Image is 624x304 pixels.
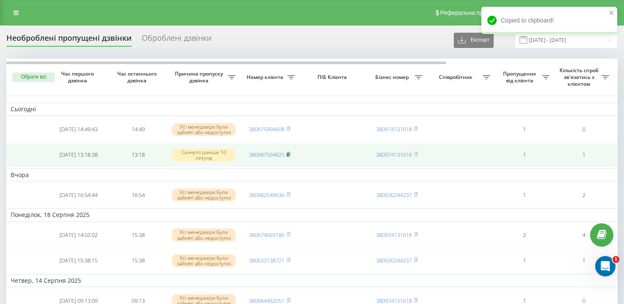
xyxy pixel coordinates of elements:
span: Співробітник [431,74,483,81]
a: 380674693186 [249,231,284,239]
button: close [609,9,615,17]
div: Усі менеджери були зайняті або недоступні [172,228,236,241]
span: Час першого дзвінка [56,70,101,84]
td: [DATE] 14:49:43 [49,118,108,141]
iframe: Intercom live chat [595,256,616,276]
button: Обрати всі [12,73,55,82]
td: [DATE] 16:54:44 [49,183,108,207]
td: 1 [554,249,613,273]
span: Час останнього дзвінка [115,70,161,84]
div: Copied to clipboard! [481,7,617,34]
td: 1 [495,183,554,207]
a: 380982049936 [249,191,284,199]
span: Бізнес номер [371,74,415,81]
a: 380630244237 [376,191,412,199]
span: Пропущених від клієнта [499,70,542,84]
a: 380974131618 [376,125,412,133]
div: Усі менеджери були зайняті або недоступні [172,123,236,136]
a: 380630244237 [376,256,412,264]
td: 1 [495,118,554,141]
td: [DATE] 14:02:02 [49,223,108,247]
span: Кількість спроб зв'язатись з клієнтом [558,67,602,87]
button: Експорт [454,33,494,48]
span: Номер клієнта [244,74,287,81]
span: 1 [613,256,619,263]
td: 0 [554,118,613,141]
div: Усі менеджери були зайняті або недоступні [172,189,236,201]
td: [DATE] 13:18:38 [49,143,108,167]
td: 13:18 [108,143,168,167]
a: 380633138721 [249,256,284,264]
div: Скинуто раніше 10 секунд [172,149,236,161]
td: 1 [495,143,554,167]
td: 1 [554,143,613,167]
a: 380987594825 [249,151,284,158]
a: 380974131618 [376,151,412,158]
td: 15:38 [108,223,168,247]
span: Причина пропуску дзвінка [172,70,228,84]
div: Необроблені пропущені дзвінки [6,34,132,47]
span: ПІБ Клієнта [306,74,360,81]
td: 16:54 [108,183,168,207]
td: 2 [495,223,554,247]
td: 15:38 [108,249,168,273]
div: Усі менеджери були зайняті або недоступні [172,254,236,267]
td: [DATE] 15:38:15 [49,249,108,273]
a: 380974131618 [376,231,412,239]
td: 2 [554,183,613,207]
div: Оброблені дзвінки [142,34,211,47]
a: 380675994608 [249,125,284,133]
td: 14:49 [108,118,168,141]
td: 1 [495,249,554,273]
span: Реферальна програма [440,9,503,16]
td: 4 [554,223,613,247]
